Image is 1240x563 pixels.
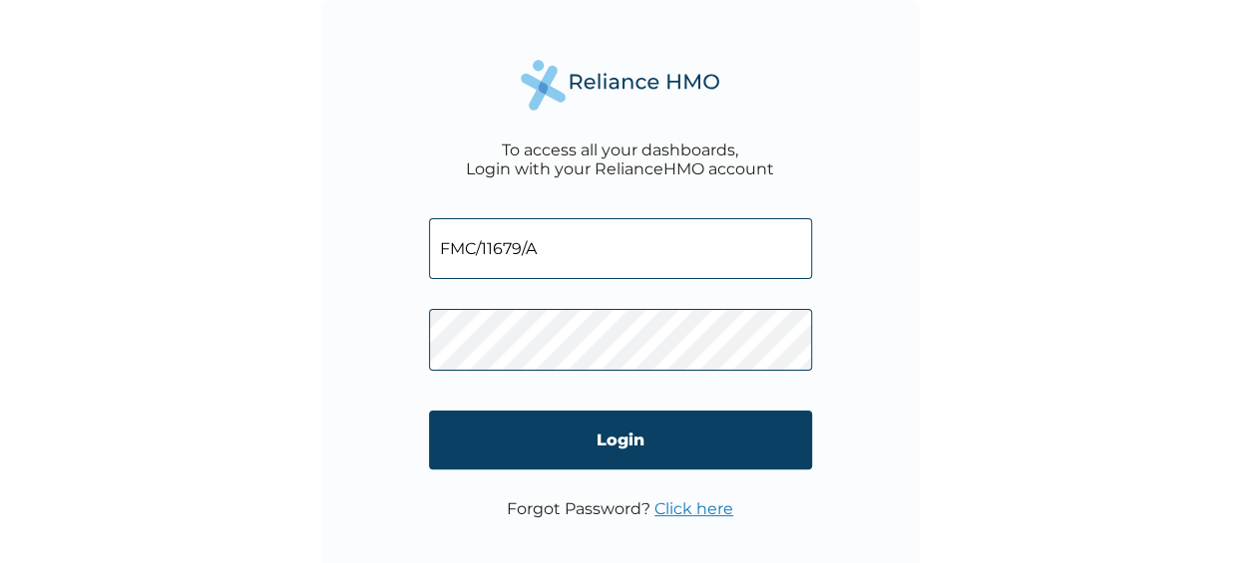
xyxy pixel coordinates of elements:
input: Email address or HMO ID [429,218,812,279]
a: Click here [654,499,733,518]
p: Forgot Password? [507,499,733,518]
div: To access all your dashboards, Login with your RelianceHMO account [466,141,774,178]
input: Login [429,411,812,469]
img: Reliance Health's Logo [521,60,720,111]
